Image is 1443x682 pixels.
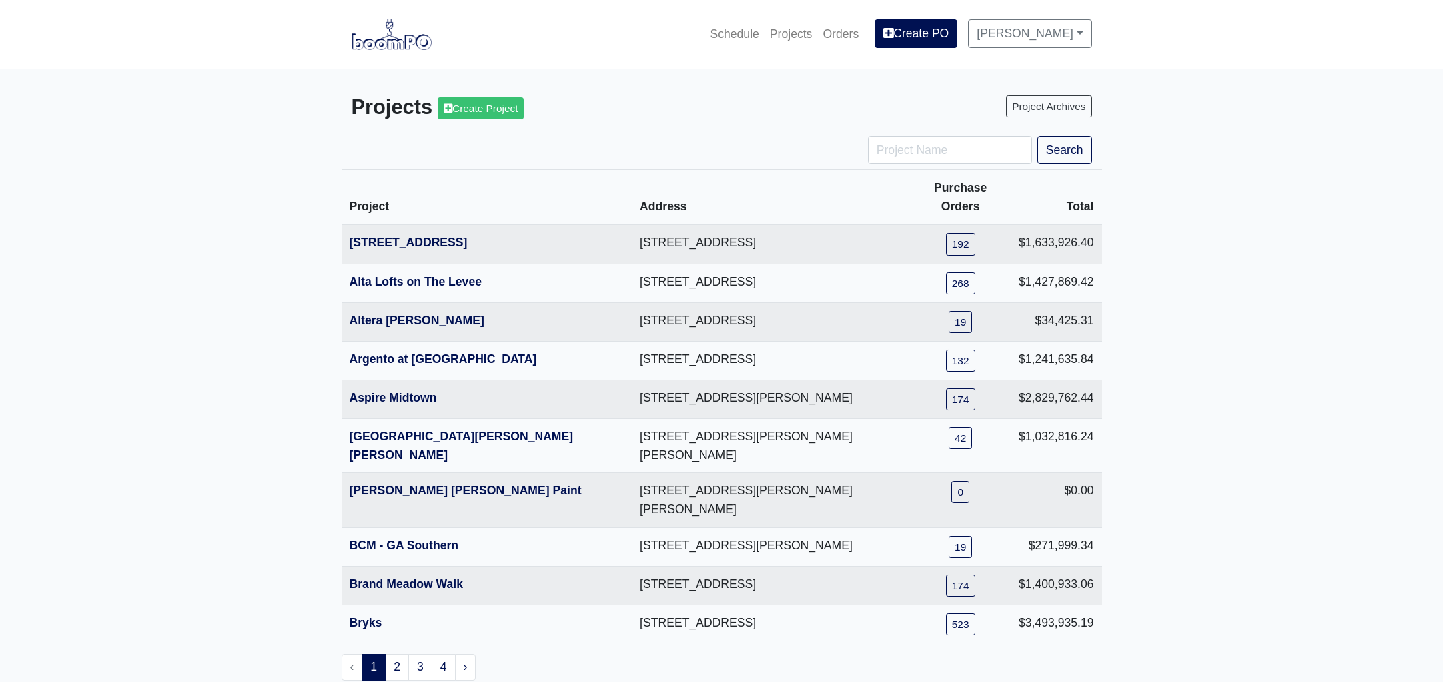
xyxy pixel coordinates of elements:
td: $0.00 [1011,473,1102,527]
a: [PERSON_NAME] [PERSON_NAME] Paint [350,484,582,497]
a: Create Project [438,97,524,119]
a: Brand Meadow Walk [350,577,463,591]
th: Purchase Orders [910,170,1011,225]
td: [STREET_ADDRESS][PERSON_NAME] [632,527,910,566]
td: [STREET_ADDRESS] [632,566,910,605]
a: Argento at [GEOGRAPHIC_DATA] [350,352,537,366]
a: 0 [951,481,969,503]
a: 2 [385,654,409,681]
td: [STREET_ADDRESS] [632,605,910,643]
li: « Previous [342,654,363,681]
td: $1,032,816.24 [1011,419,1102,473]
td: [STREET_ADDRESS] [632,341,910,380]
a: Altera [PERSON_NAME] [350,314,484,327]
th: Project [342,170,632,225]
td: $1,241,635.84 [1011,341,1102,380]
a: 192 [946,233,975,255]
a: [GEOGRAPHIC_DATA][PERSON_NAME][PERSON_NAME] [350,430,574,462]
a: 268 [946,272,975,294]
td: [STREET_ADDRESS] [632,224,910,264]
td: [STREET_ADDRESS] [632,264,910,302]
a: 3 [408,654,432,681]
img: boomPO [352,19,432,49]
a: 174 [946,575,975,597]
a: 19 [949,536,972,558]
td: $1,400,933.06 [1011,566,1102,605]
a: Schedule [704,19,764,49]
a: [STREET_ADDRESS] [350,236,468,249]
td: [STREET_ADDRESS] [632,302,910,341]
td: $3,493,935.19 [1011,605,1102,643]
td: [STREET_ADDRESS][PERSON_NAME][PERSON_NAME] [632,419,910,473]
input: Project Name [868,136,1032,164]
a: 19 [949,311,972,333]
td: $2,829,762.44 [1011,380,1102,418]
button: Search [1037,136,1092,164]
td: [STREET_ADDRESS][PERSON_NAME][PERSON_NAME] [632,473,910,527]
a: 132 [946,350,975,372]
h3: Projects [352,95,712,120]
a: BCM - GA Southern [350,539,459,552]
td: $1,633,926.40 [1011,224,1102,264]
a: Orders [817,19,864,49]
th: Address [632,170,910,225]
td: $271,999.34 [1011,527,1102,566]
td: $1,427,869.42 [1011,264,1102,302]
a: 4 [432,654,456,681]
a: Alta Lofts on The Levee [350,275,482,288]
td: [STREET_ADDRESS][PERSON_NAME] [632,380,910,418]
a: Aspire Midtown [350,391,437,404]
a: 523 [946,613,975,635]
a: Bryks [350,616,382,629]
a: Create PO [875,19,957,47]
a: Projects [765,19,818,49]
span: 1 [362,654,386,681]
a: 42 [949,427,972,449]
th: Total [1011,170,1102,225]
td: $34,425.31 [1011,302,1102,341]
a: Next » [455,654,476,681]
a: 174 [946,388,975,410]
a: [PERSON_NAME] [968,19,1091,47]
a: Project Archives [1006,95,1091,117]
